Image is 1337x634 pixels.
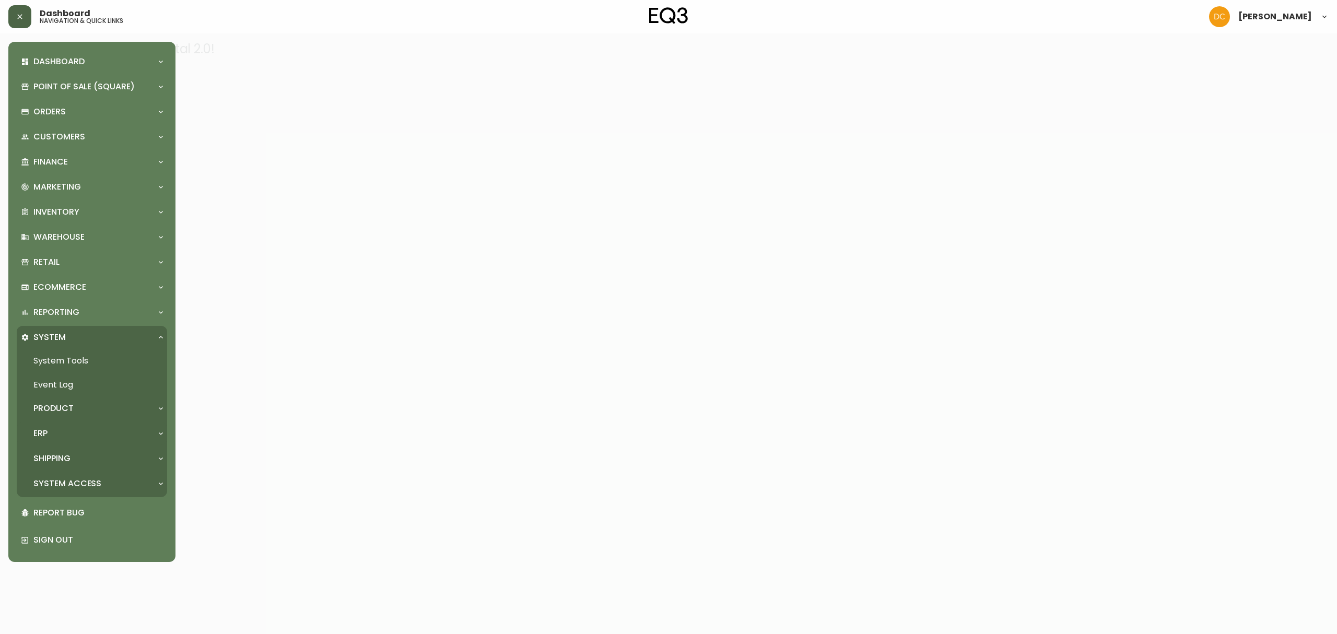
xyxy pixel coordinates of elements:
p: Sign Out [33,534,163,546]
p: Point of Sale (Square) [33,81,135,92]
div: Dashboard [17,50,167,73]
p: Retail [33,256,60,268]
p: Warehouse [33,231,85,243]
div: Orders [17,100,167,123]
div: Report Bug [17,499,167,526]
p: Ecommerce [33,281,86,293]
a: Event Log [17,373,167,397]
div: System Access [17,472,167,495]
div: System [17,326,167,349]
a: System Tools [17,349,167,373]
span: Dashboard [40,9,90,18]
div: Product [17,397,167,420]
div: Sign Out [17,526,167,554]
p: Inventory [33,206,79,218]
div: Customers [17,125,167,148]
div: ERP [17,422,167,445]
div: Finance [17,150,167,173]
div: Reporting [17,301,167,324]
img: logo [649,7,688,24]
p: Finance [33,156,68,168]
h5: navigation & quick links [40,18,123,24]
p: Product [33,403,74,414]
p: System Access [33,478,101,489]
p: ERP [33,428,48,439]
span: [PERSON_NAME] [1238,13,1312,21]
p: Customers [33,131,85,143]
div: Ecommerce [17,276,167,299]
div: Shipping [17,447,167,470]
p: Reporting [33,307,79,318]
img: 7eb451d6983258353faa3212700b340b [1209,6,1230,27]
p: Dashboard [33,56,85,67]
div: Point of Sale (Square) [17,75,167,98]
div: Warehouse [17,226,167,249]
p: Orders [33,106,66,118]
p: Report Bug [33,507,163,519]
p: Shipping [33,453,71,464]
div: Inventory [17,201,167,224]
p: System [33,332,66,343]
div: Retail [17,251,167,274]
p: Marketing [33,181,81,193]
div: Marketing [17,175,167,198]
